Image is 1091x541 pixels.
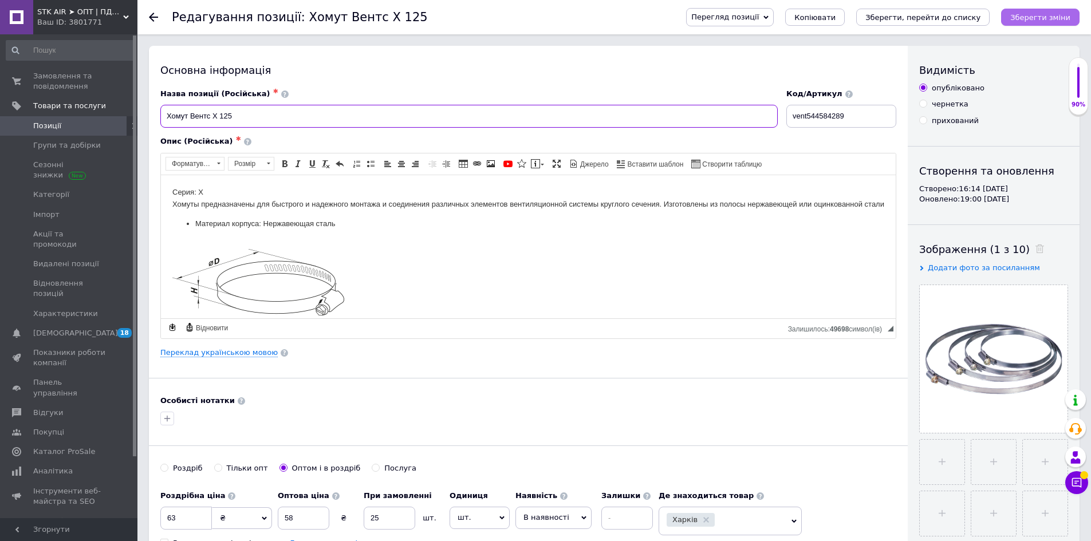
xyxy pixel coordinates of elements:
[220,514,226,522] span: ₴
[659,491,754,500] b: Де знаходиться товар
[502,157,514,170] a: Додати відео з YouTube
[523,513,569,522] span: В наявності
[160,396,235,405] b: Особисті нотатки
[919,164,1068,178] div: Створення та оновлення
[160,348,278,357] a: Переклад українською мовою
[160,63,896,77] div: Основна інформація
[1069,57,1088,115] div: 90% Якість заповнення
[278,491,329,500] b: Оптова ціна
[919,63,1068,77] div: Видимість
[615,157,686,170] a: Вставити шаблон
[450,491,510,501] label: Одиниця
[33,347,106,368] span: Показники роботи компанії
[384,463,416,473] div: Послуга
[166,157,224,171] a: Форматування
[626,160,684,169] span: Вставити шаблон
[34,43,700,55] li: Материал корпуса: Нержавеющая сталь
[11,74,183,140] img: Вентс Х 125 - Размеры
[794,13,836,22] span: Копіювати
[236,135,241,143] span: ✱
[6,40,135,61] input: Пошук
[33,377,106,398] span: Панель управління
[932,83,984,93] div: опубліковано
[690,157,763,170] a: Створити таблицю
[149,13,158,22] div: Повернутися назад
[1069,101,1088,109] div: 90%
[485,157,497,170] a: Зображення
[33,121,61,131] span: Позиції
[515,157,528,170] a: Вставити іконку
[33,278,106,299] span: Відновлення позицій
[691,13,759,21] span: Перегляд позиції
[33,210,60,220] span: Імпорт
[364,507,415,530] input: 0
[928,263,1040,272] span: Додати фото за посиланням
[568,157,611,170] a: Джерело
[856,9,990,26] button: Зберегти, перейти до списку
[381,157,394,170] a: По лівому краю
[672,516,698,523] span: Харків
[33,229,106,250] span: Акції та промокоди
[33,427,64,437] span: Покупці
[457,157,470,170] a: Таблиця
[364,157,377,170] a: Вставити/видалити маркований список
[919,242,1068,256] div: Зображення (1 з 10)
[33,516,106,536] span: Управління сайтом
[117,328,132,338] span: 18
[395,157,408,170] a: По центру
[932,116,979,126] div: прихований
[33,408,63,418] span: Відгуки
[329,513,358,523] div: ₴
[306,157,318,170] a: Підкреслений (Ctrl+U)
[183,321,230,334] a: Відновити
[227,463,268,473] div: Тільки опт
[919,184,1068,194] div: Створено: 16:14 [DATE]
[364,491,444,501] label: При замовленні
[273,88,278,95] span: ✱
[786,89,842,98] span: Код/Артикул
[160,89,270,98] span: Назва позиції (Російська)
[37,7,123,17] span: STK AIR ➤ ОПТ | ПДВ | РОЗДРІБ | ВЕНТИЛЯЦІЯ ТА КОНДИЦІОНЕРИ
[292,157,305,170] a: Курсив (Ctrl+I)
[160,491,225,500] b: Роздрібна ціна
[333,157,346,170] a: Повернути (Ctrl+Z)
[37,17,137,27] div: Ваш ID: 3801771
[932,99,968,109] div: чернетка
[228,157,274,171] a: Розмір
[278,507,329,530] input: 0
[160,105,778,128] input: Наприклад, H&M жіноча сукня зелена 38 розмір вечірня максі з блискітками
[450,507,510,528] span: шт.
[919,194,1068,204] div: Оновлено: 19:00 [DATE]
[173,463,203,473] div: Роздріб
[33,189,69,200] span: Категорії
[33,101,106,111] span: Товари та послуги
[160,137,233,145] span: Опис (Російська)
[700,160,762,169] span: Створити таблицю
[33,486,106,507] span: Інструменти веб-майстра та SEO
[194,323,228,333] span: Відновити
[161,175,896,318] iframe: Редактор, 8D174467-73B4-4FC8-82CD-57492B9A5A83
[172,10,428,24] h1: Редагування позиції: Хомут Вентс Х 125
[601,491,640,500] b: Залишки
[11,23,723,35] div: Хомуты предназначены для быстрого и надежного монтажа и соединения различных элементов вентиляцио...
[550,157,563,170] a: Максимізувати
[320,157,332,170] a: Видалити форматування
[426,157,439,170] a: Зменшити відступ
[578,160,609,169] span: Джерело
[33,309,98,319] span: Характеристики
[160,507,212,530] input: 0
[865,13,980,22] i: Зберегти, перейти до списку
[415,513,444,523] div: шт.
[471,157,483,170] a: Вставити/Редагувати посилання (Ctrl+L)
[888,326,893,331] span: Потягніть для зміни розмірів
[33,447,95,457] span: Каталог ProSale
[33,259,99,269] span: Видалені позиції
[350,157,363,170] a: Вставити/видалити нумерований список
[166,157,213,170] span: Форматування
[33,466,73,476] span: Аналітика
[33,71,106,92] span: Замовлення та повідомлення
[229,157,263,170] span: Розмір
[788,322,888,333] div: Кiлькiсть символiв
[292,463,361,473] div: Оптом і в роздріб
[278,157,291,170] a: Жирний (Ctrl+B)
